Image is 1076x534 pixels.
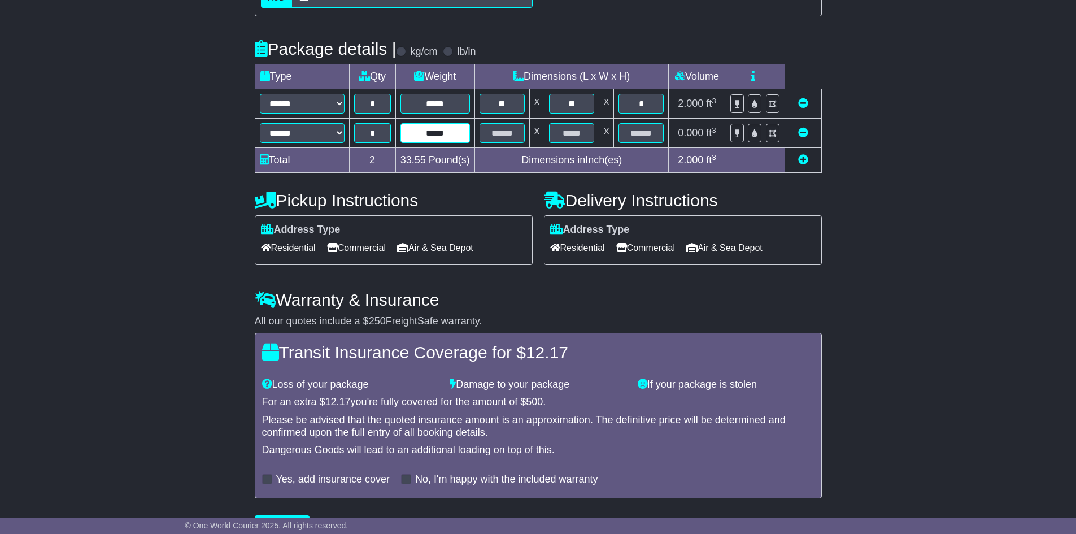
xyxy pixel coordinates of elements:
[550,239,605,257] span: Residential
[410,46,437,58] label: kg/cm
[262,343,814,362] h4: Transit Insurance Coverage for $
[262,444,814,457] div: Dangerous Goods will lead to an additional loading on top of this.
[599,119,614,148] td: x
[706,154,716,166] span: ft
[798,98,808,109] a: Remove this item
[395,148,474,173] td: Pound(s)
[444,379,632,391] div: Damage to your package
[632,379,820,391] div: If your package is stolen
[262,396,814,409] div: For an extra $ you're fully covered for the amount of $ .
[261,239,316,257] span: Residential
[255,290,822,309] h4: Warranty & Insurance
[349,64,395,89] td: Qty
[395,64,474,89] td: Weight
[599,89,614,119] td: x
[526,396,543,407] span: 500
[798,127,808,138] a: Remove this item
[798,154,808,166] a: Add new item
[686,239,763,257] span: Air & Sea Depot
[457,46,476,58] label: lb/in
[255,64,349,89] td: Type
[712,97,716,105] sup: 3
[325,396,351,407] span: 12.17
[678,98,703,109] span: 2.000
[526,343,568,362] span: 12.17
[712,153,716,162] sup: 3
[530,119,544,148] td: x
[397,239,473,257] span: Air & Sea Depot
[327,239,386,257] span: Commercial
[185,521,348,530] span: © One World Courier 2025. All rights reserved.
[678,127,703,138] span: 0.000
[415,474,598,486] label: No, I'm happy with the included warranty
[262,414,814,439] div: Please be advised that the quoted insurance amount is an approximation. The definitive price will...
[255,191,533,210] h4: Pickup Instructions
[261,224,341,236] label: Address Type
[706,127,716,138] span: ft
[544,191,822,210] h4: Delivery Instructions
[255,40,397,58] h4: Package details |
[616,239,675,257] span: Commercial
[669,64,725,89] td: Volume
[474,64,669,89] td: Dimensions (L x W x H)
[276,474,390,486] label: Yes, add insurance cover
[256,379,445,391] div: Loss of your package
[678,154,703,166] span: 2.000
[349,148,395,173] td: 2
[369,315,386,327] span: 250
[474,148,669,173] td: Dimensions in Inch(es)
[255,148,349,173] td: Total
[400,154,426,166] span: 33.55
[255,315,822,328] div: All our quotes include a $ FreightSafe warranty.
[530,89,544,119] td: x
[550,224,630,236] label: Address Type
[712,126,716,134] sup: 3
[706,98,716,109] span: ft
